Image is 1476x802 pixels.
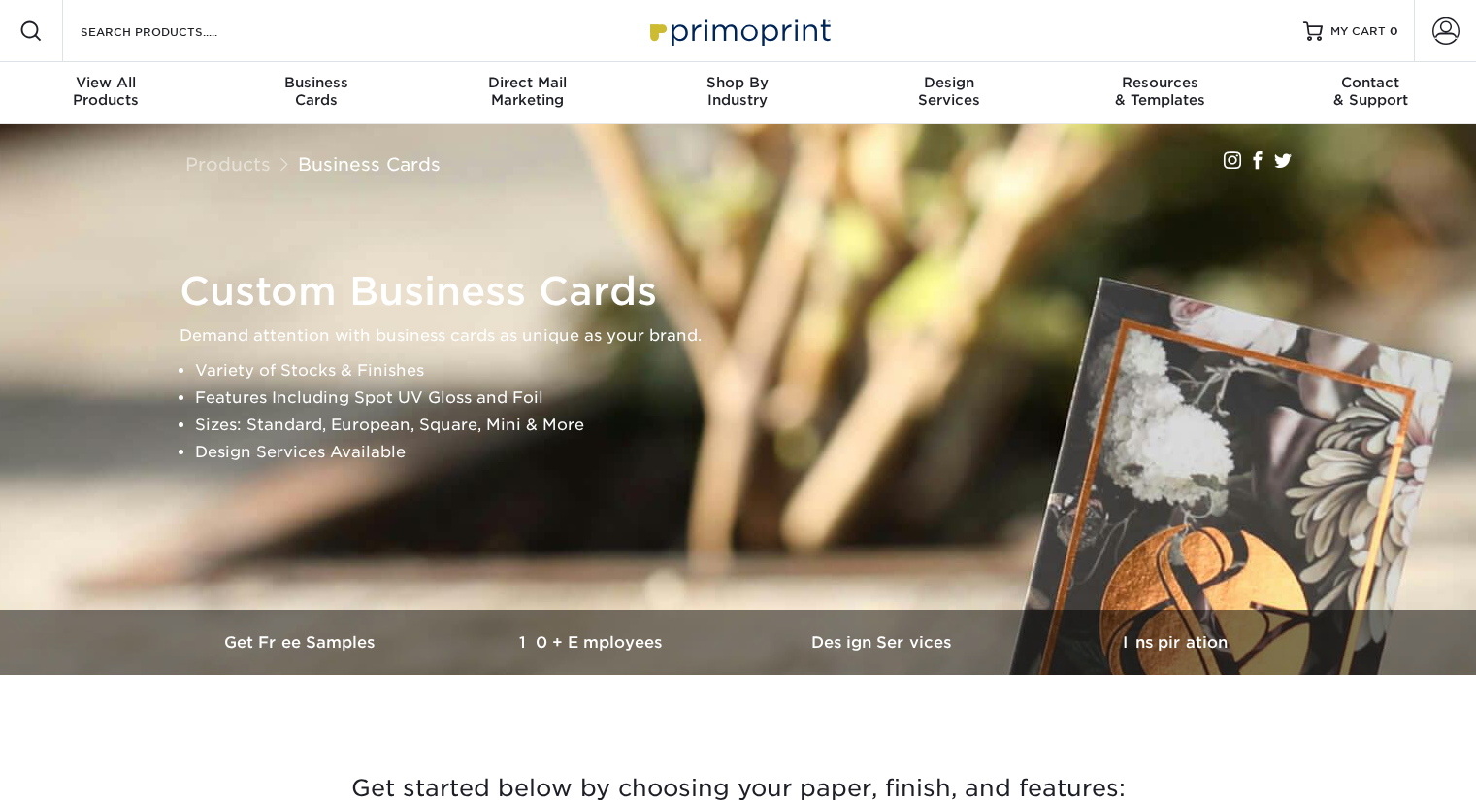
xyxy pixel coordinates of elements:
[211,74,421,91] span: Business
[1265,74,1476,91] span: Contact
[422,62,633,124] a: Direct MailMarketing
[156,633,447,652] h3: Get Free Samples
[843,62,1054,124] a: DesignServices
[1265,62,1476,124] a: Contact& Support
[195,357,1315,384] li: Variety of Stocks & Finishes
[633,74,843,109] div: Industry
[633,62,843,124] a: Shop ByIndustry
[180,322,1315,350] p: Demand attention with business cards as unique as your brand.
[1054,74,1264,91] span: Resources
[79,19,268,43] input: SEARCH PRODUCTS.....
[843,74,1054,91] span: Design
[211,62,421,124] a: BusinessCards
[641,10,836,51] img: Primoprint
[180,268,1315,315] h1: Custom Business Cards
[1054,62,1264,124] a: Resources& Templates
[211,74,421,109] div: Cards
[633,74,843,91] span: Shop By
[843,74,1054,109] div: Services
[195,384,1315,412] li: Features Including Spot UV Gloss and Foil
[298,153,441,175] a: Business Cards
[1030,610,1321,675] a: Inspiration
[422,74,633,91] span: Direct Mail
[738,633,1030,652] h3: Design Services
[738,610,1030,675] a: Design Services
[1054,74,1264,109] div: & Templates
[447,610,738,675] a: 10+ Employees
[1265,74,1476,109] div: & Support
[185,153,271,175] a: Products
[195,412,1315,439] li: Sizes: Standard, European, Square, Mini & More
[1330,23,1386,40] span: MY CART
[156,610,447,675] a: Get Free Samples
[422,74,633,109] div: Marketing
[1390,24,1398,38] span: 0
[447,633,738,652] h3: 10+ Employees
[1030,633,1321,652] h3: Inspiration
[195,439,1315,466] li: Design Services Available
